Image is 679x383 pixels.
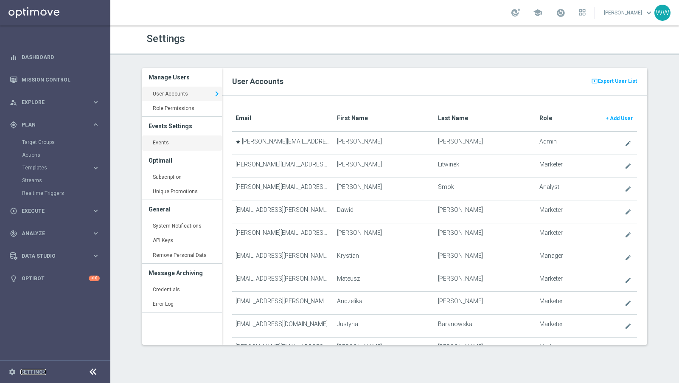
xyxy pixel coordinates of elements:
[10,252,92,260] div: Data Studio
[625,140,631,147] i: create
[10,230,92,237] div: Analyze
[334,315,435,338] td: Justyna
[435,132,536,155] td: [PERSON_NAME]
[8,368,16,376] i: settings
[232,76,637,87] h2: User Accounts
[142,219,222,234] a: System Notifications
[142,135,222,151] a: Events
[22,253,92,259] span: Data Studio
[142,87,222,102] a: User Accounts
[22,136,109,149] div: Target Groups
[435,246,536,269] td: [PERSON_NAME]
[539,298,563,305] span: Marketer
[598,76,637,86] span: Export User List
[22,152,88,158] a: Actions
[9,208,100,214] button: play_circle_outline Execute keyboard_arrow_right
[539,321,563,328] span: Marketer
[539,229,563,237] span: Marketer
[334,269,435,292] td: Mateusz
[92,252,100,260] i: keyboard_arrow_right
[533,8,542,17] span: school
[232,337,333,360] td: [PERSON_NAME][EMAIL_ADDRESS][PERSON_NAME][DOMAIN_NAME]
[610,115,633,121] span: Add User
[334,200,435,223] td: Dawid
[22,174,109,187] div: Streams
[435,337,536,360] td: [PERSON_NAME]
[10,121,17,129] i: gps_fixed
[625,277,631,284] i: create
[539,275,563,282] span: Marketer
[9,253,100,259] button: Data Studio keyboard_arrow_right
[149,68,216,87] h3: Manage Users
[22,208,92,214] span: Execute
[142,184,222,200] a: Unique Promotions
[539,138,557,145] span: Admin
[22,46,100,68] a: Dashboard
[149,264,216,282] h3: Message Archiving
[232,200,333,223] td: [EMAIL_ADDRESS][PERSON_NAME][DOMAIN_NAME]
[334,155,435,177] td: [PERSON_NAME]
[334,132,435,155] td: [PERSON_NAME]
[149,117,216,135] h3: Events Settings
[9,76,100,83] div: Mission Control
[435,223,536,246] td: [PERSON_NAME]
[10,230,17,237] i: track_changes
[22,165,83,170] span: Templates
[10,207,17,215] i: play_circle_outline
[625,186,631,192] i: create
[644,8,654,17] span: keyboard_arrow_down
[22,139,88,146] a: Target Groups
[149,200,216,219] h3: General
[22,267,89,290] a: Optibot
[20,369,46,375] a: Settings
[435,177,536,200] td: Smok
[236,115,251,121] translate: Email
[539,252,563,259] span: Manager
[22,68,100,91] a: Mission Control
[334,292,435,315] td: Andzelika
[334,337,435,360] td: [PERSON_NAME]
[9,99,100,106] div: person_search Explore keyboard_arrow_right
[146,33,388,45] h1: Settings
[22,164,100,171] button: Templates keyboard_arrow_right
[625,323,631,329] i: create
[10,99,17,106] i: person_search
[435,155,536,177] td: Litwinek
[435,315,536,338] td: Baranowska
[92,207,100,215] i: keyboard_arrow_right
[625,300,631,307] i: create
[22,161,109,174] div: Templates
[539,161,563,168] span: Marketer
[539,206,563,214] span: Marketer
[22,100,92,105] span: Explore
[9,121,100,128] button: gps_fixed Plan keyboard_arrow_right
[22,149,109,161] div: Actions
[625,231,631,238] i: create
[606,115,609,121] span: +
[142,101,222,116] a: Role Permissions
[22,122,92,127] span: Plan
[232,246,333,269] td: [EMAIL_ADDRESS][PERSON_NAME][DOMAIN_NAME]
[9,54,100,61] button: equalizer Dashboard
[92,229,100,237] i: keyboard_arrow_right
[625,208,631,215] i: create
[142,233,222,248] a: API Keys
[435,269,536,292] td: [PERSON_NAME]
[10,46,100,68] div: Dashboard
[232,315,333,338] td: [EMAIL_ADDRESS][DOMAIN_NAME]
[334,177,435,200] td: [PERSON_NAME]
[539,115,552,121] translate: Role
[142,170,222,185] a: Subscription
[89,276,100,281] div: +10
[10,207,92,215] div: Execute
[232,132,333,155] td: [PERSON_NAME][EMAIL_ADDRESS][PERSON_NAME][DOMAIN_NAME]
[337,115,368,121] translate: First Name
[539,183,559,191] span: Analyst
[22,190,88,197] a: Realtime Triggers
[232,155,333,177] td: [PERSON_NAME][EMAIL_ADDRESS][DOMAIN_NAME]
[10,54,17,61] i: equalizer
